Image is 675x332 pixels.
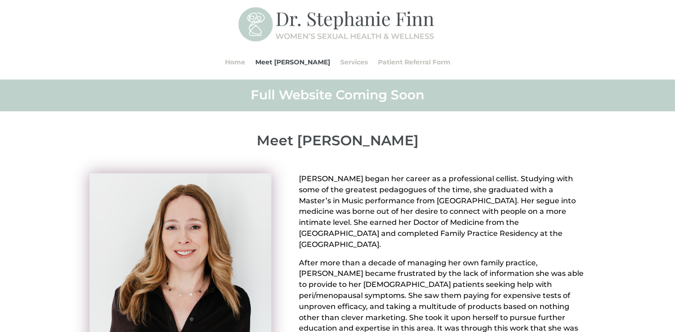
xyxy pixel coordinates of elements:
a: Meet [PERSON_NAME] [255,45,330,80]
a: Home [225,45,245,80]
p: Meet [PERSON_NAME] [90,132,585,149]
a: Patient Referral Form [378,45,450,80]
p: [PERSON_NAME] began her career as a professional cellist. Studying with some of the greatest peda... [299,173,585,258]
h2: Full Website Coming Soon [90,86,585,108]
a: Services [340,45,368,80]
